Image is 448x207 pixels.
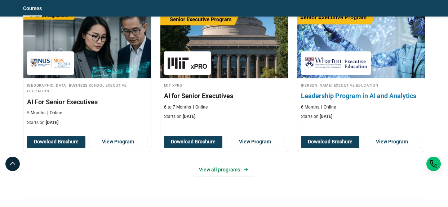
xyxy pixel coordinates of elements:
button: Download Brochure [164,136,222,148]
span: [DATE] [46,120,58,125]
img: Leadership Program in AI and Analytics | Online AI and Machine Learning Course [291,3,431,82]
a: View all programs [193,163,255,176]
button: Download Brochure [27,136,85,148]
p: Online [321,104,336,110]
p: Starts on: [27,120,147,126]
p: Online [47,110,62,116]
a: AI and Machine Learning Course by MIT xPRO - October 16, 2025 MIT xPRO MIT xPRO AI for Senior Exe... [160,6,288,124]
a: View Program [89,136,147,148]
button: Download Brochure [301,136,359,148]
img: MIT xPRO [168,55,207,71]
span: [DATE] [183,114,195,119]
h3: AI For Senior Executives [27,97,147,106]
img: National University of Singapore Business School Executive Education [31,55,70,71]
h3: AI for Senior Executives [164,91,284,100]
img: AI For Senior Executives | Online AI and Machine Learning Course [23,6,151,78]
h4: [GEOGRAPHIC_DATA] Business School Executive Education [27,82,147,94]
p: 6 Months [301,104,319,110]
a: AI and Machine Learning Course by National University of Singapore Business School Executive Educ... [23,6,151,129]
a: View Program [226,136,284,148]
p: Starts on: [164,114,284,120]
a: AI and Machine Learning Course by Wharton Executive Education - December 11, 2025 Wharton Executi... [297,6,425,124]
p: 6 to 7 Months [164,104,191,110]
h3: Leadership Program in AI and Analytics [301,91,421,100]
img: AI for Senior Executives | Online AI and Machine Learning Course [160,6,288,78]
img: Wharton Executive Education [305,55,367,71]
p: Starts on: [301,114,421,120]
span: [DATE] [320,114,332,119]
h4: MIT xPRO [164,82,284,88]
p: 5 Months [27,110,45,116]
h4: [PERSON_NAME] Executive Education [301,82,421,88]
a: View Program [363,136,421,148]
p: Online [193,104,208,110]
